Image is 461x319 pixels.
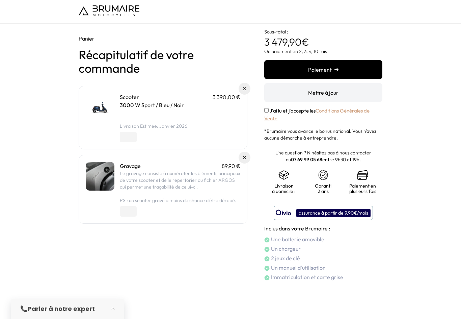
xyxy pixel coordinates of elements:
div: assurance à partir de 9,90€/mois [296,209,371,217]
span: 3 479,90 [264,35,302,48]
li: Livraison Estimée: Janvier 2026 [120,123,240,129]
li: Un chargeur [264,245,382,253]
button: Mettre à jour [264,83,382,102]
img: Logo de Brumaire [79,5,139,16]
li: Immatriculation et carte grise [264,273,382,281]
a: 07 69 99 05 68 [291,156,322,163]
p: Une question ? N'hésitez pas à nous contacter au entre 9h30 et 19h. [264,149,382,163]
img: Supprimer du panier [243,87,246,90]
p: Panier [79,34,247,43]
img: check.png [264,247,270,252]
p: € [264,24,382,48]
img: Scooter - 3000 W Sport / Bleu / Noir [86,93,114,122]
p: *Brumaire vous avance le bonus national. Vous n'avez aucune démarche à entreprendre. [264,128,382,141]
p: Ou paiement en 2, 3, 4, 10 fois [264,48,382,55]
button: assurance à partir de 9,90€/mois [274,206,373,220]
img: Supprimer du panier [243,156,246,159]
a: Scooter [120,94,139,100]
img: check.png [264,275,270,280]
img: certificat-de-garantie.png [318,170,329,180]
p: 89,90 € [222,162,240,170]
img: check.png [264,237,270,243]
p: Paiement en plusieurs fois [349,183,376,194]
span: Sous-total : [264,29,288,35]
img: Gravage [86,162,114,191]
a: Gravage [120,163,141,169]
h4: Inclus dans votre Brumaire : [264,224,382,232]
p: Livraison à domicile : [271,183,297,194]
a: Conditions Générales de Vente [264,107,370,122]
li: Une batterie amovible [264,235,382,243]
span: Le gravage consiste à numéroter les éléments principaux de votre scooter et de le répertorier au ... [120,170,240,190]
p: 3000 W Sport / Bleu / Noir [120,101,240,109]
img: check.png [264,266,270,271]
button: Paiement [264,60,382,79]
img: credit-cards.png [357,170,368,180]
p: 3 390,00 € [213,93,240,101]
li: Un manuel d'utilisation [264,264,382,272]
h1: Récapitulatif de votre commande [79,48,247,75]
img: check.png [264,256,270,262]
img: shipping.png [278,170,289,180]
img: logo qivio [276,209,291,217]
li: 2 jeux de clé [264,254,382,262]
p: Garanti 2 ans [310,183,336,194]
img: right-arrow.png [334,68,338,72]
label: J'ai lu et j'accepte les [264,107,370,122]
span: PS : un scooter gravé a moins de chance d’être dérobé. [120,197,236,203]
